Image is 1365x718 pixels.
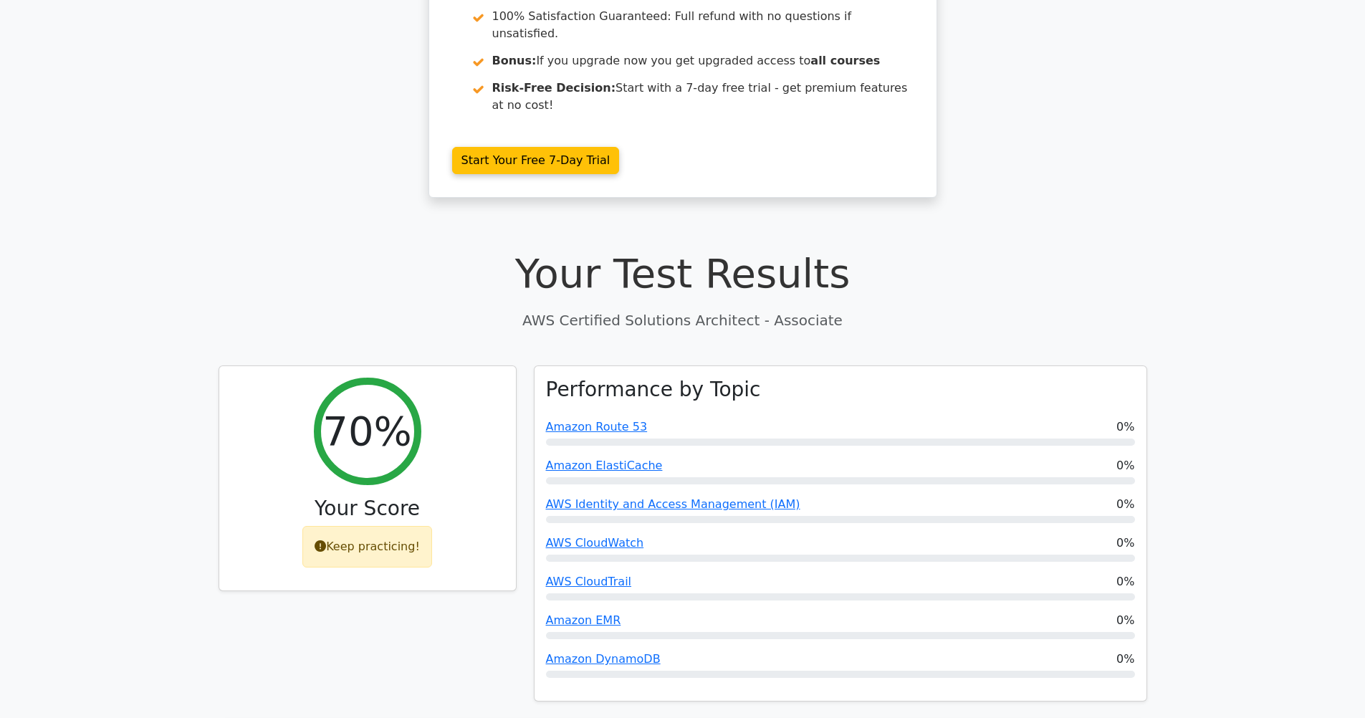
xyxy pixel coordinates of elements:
span: 0% [1116,573,1134,590]
a: AWS CloudWatch [546,536,644,550]
h3: Performance by Topic [546,378,761,402]
h1: Your Test Results [219,249,1147,297]
span: 0% [1116,651,1134,668]
a: Amazon Route 53 [546,420,648,434]
a: Amazon EMR [546,613,621,627]
span: 0% [1116,457,1134,474]
a: Amazon ElastiCache [546,459,663,472]
div: Keep practicing! [302,526,432,568]
h2: 70% [322,407,411,455]
a: AWS Identity and Access Management (IAM) [546,497,800,511]
h3: Your Score [231,497,504,521]
p: AWS Certified Solutions Architect - Associate [219,310,1147,331]
a: Start Your Free 7-Day Trial [452,147,620,174]
span: 0% [1116,418,1134,436]
span: 0% [1116,496,1134,513]
a: Amazon DynamoDB [546,652,661,666]
span: 0% [1116,612,1134,629]
a: AWS CloudTrail [546,575,632,588]
span: 0% [1116,535,1134,552]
